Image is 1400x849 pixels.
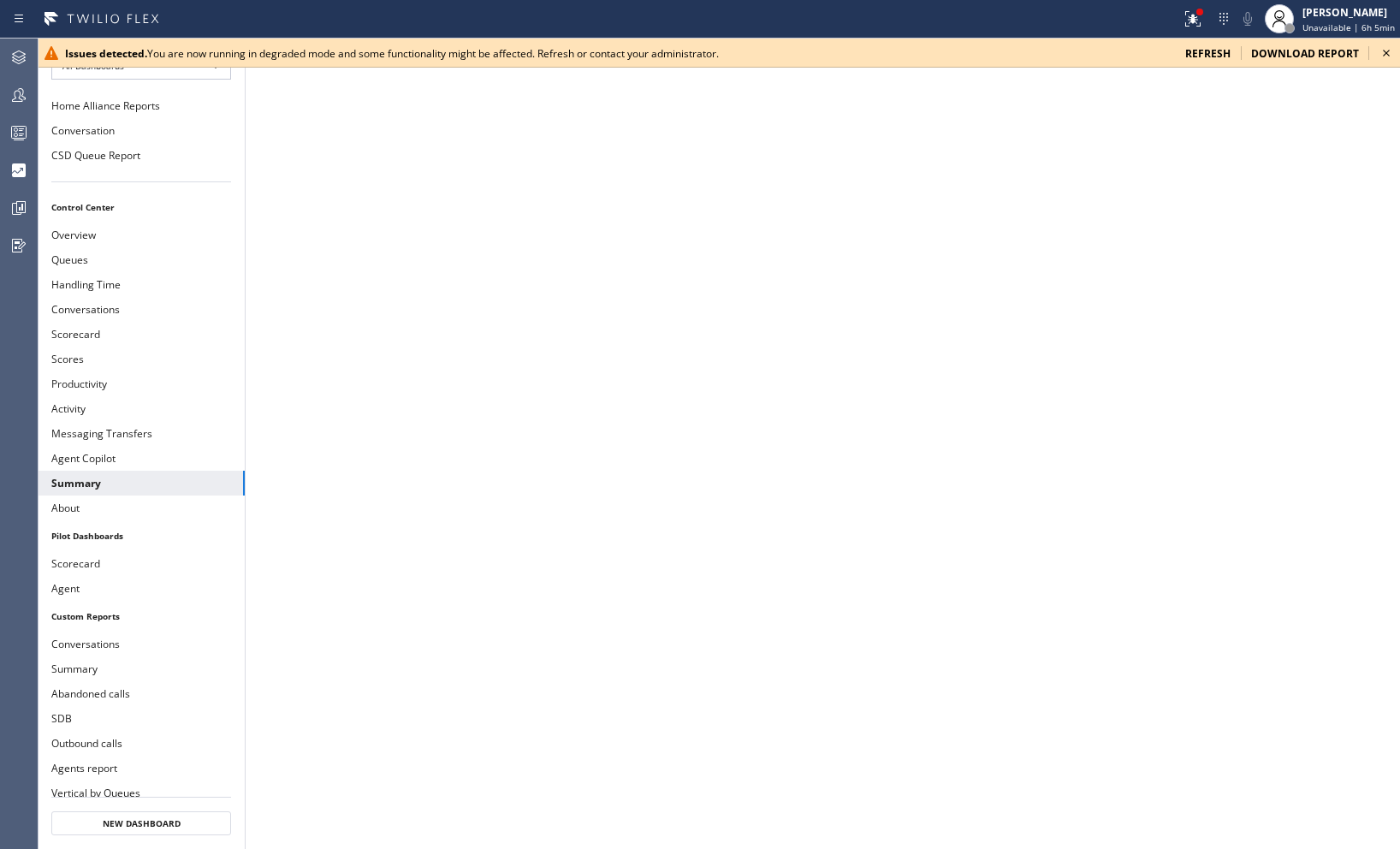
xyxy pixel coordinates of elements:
b: Issues detected. [65,46,147,61]
iframe: dashboard_9f6bb337dffe [246,39,1400,849]
button: Agent Copilot [38,446,245,471]
button: Vertical by Queues [38,781,245,805]
span: download report [1251,46,1359,61]
button: Abandoned calls [38,681,245,706]
button: New Dashboard [51,811,231,835]
div: You are now running in degraded mode and some functionality might be affected. Refresh or contact... [65,46,1172,61]
span: refresh [1185,46,1231,61]
li: Pilot Dashboards [38,525,245,547]
button: SDB [38,706,245,731]
li: Control Center [38,196,245,218]
div: [PERSON_NAME] [1302,5,1395,20]
button: Conversation [38,118,245,143]
button: Mute [1236,7,1260,31]
button: Overview [38,223,245,247]
button: Conversations [38,297,245,322]
button: Handling Time [38,272,245,297]
button: Outbound calls [38,731,245,756]
button: Agent [38,576,245,601]
button: Scores [38,347,245,371]
li: Custom Reports [38,605,245,627]
button: Home Alliance Reports [38,93,245,118]
button: Summary [38,656,245,681]
button: Messaging Transfers [38,421,245,446]
button: Agents report [38,756,245,781]
button: Activity [38,396,245,421]
button: CSD Queue Report [38,143,245,168]
button: Productivity [38,371,245,396]
button: Conversations [38,632,245,656]
button: Queues [38,247,245,272]
button: Scorecard [38,322,245,347]
button: Scorecard [38,551,245,576]
button: About [38,496,245,520]
span: Unavailable | 6h 5min [1302,21,1395,33]
button: Summary [38,471,245,496]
